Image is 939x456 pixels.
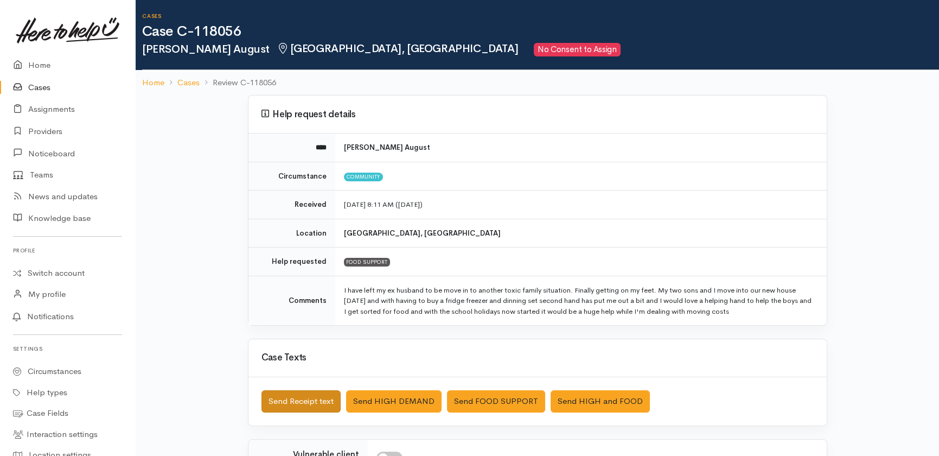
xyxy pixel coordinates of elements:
[142,24,939,40] h1: Case C-118056
[248,276,335,325] td: Comments
[13,341,122,356] h6: Settings
[344,143,430,152] b: [PERSON_NAME] August
[344,229,501,238] b: [GEOGRAPHIC_DATA], [GEOGRAPHIC_DATA]
[447,390,545,413] button: Send FOOD SUPPORT
[142,13,939,19] h6: Cases
[248,248,335,276] td: Help requested
[261,109,814,120] h3: Help request details
[261,390,341,413] button: Send Receipt text
[344,258,391,267] div: FOOD SUPPORT
[13,243,122,258] h6: Profile
[177,77,200,89] a: Cases
[200,77,276,89] li: Review C-118056
[276,42,518,55] span: [GEOGRAPHIC_DATA], [GEOGRAPHIC_DATA]
[261,353,814,363] h3: Case Texts
[136,70,939,96] nav: breadcrumb
[344,173,384,181] span: Community
[335,276,827,325] td: I have left my ex husband to be move in to another toxic family situation. Finally getting on my ...
[248,162,335,191] td: Circumstance
[248,191,335,219] td: Received
[142,43,939,56] h2: [PERSON_NAME] August
[346,390,442,413] button: Send HIGH DEMAND
[534,43,621,56] span: No Consent to Assign
[551,390,650,413] button: Send HIGH and FOOD
[248,219,335,248] td: Location
[335,191,827,219] td: [DATE] 8:11 AM ([DATE])
[142,77,164,89] a: Home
